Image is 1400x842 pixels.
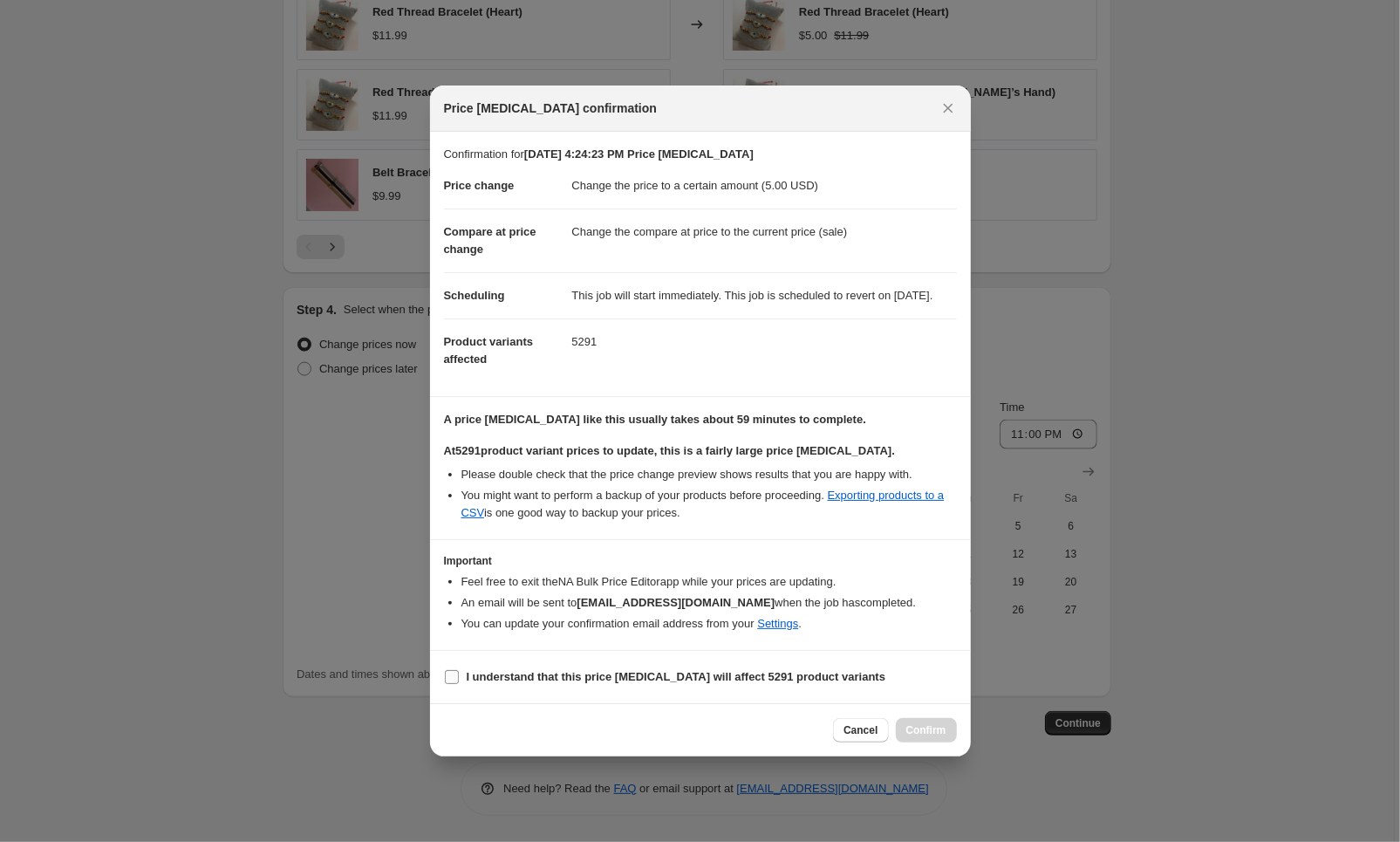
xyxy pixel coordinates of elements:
span: Compare at price change [444,225,536,256]
li: Feel free to exit the NA Bulk Price Editor app while your prices are updating. [461,573,957,591]
span: Cancel [843,723,878,737]
span: Scheduling [444,289,505,302]
span: Product variants affected [444,335,534,366]
a: Exporting products to a CSV [461,489,945,519]
button: Cancel [833,718,888,743]
b: [DATE] 4:24:23 PM Price [MEDICAL_DATA] [524,147,754,161]
b: I understand that this price [MEDICAL_DATA] will affect 5291 product variants [467,670,886,683]
dd: 5291 [572,318,957,365]
b: [EMAIL_ADDRESS][DOMAIN_NAME] [577,596,775,609]
li: Please double check that the price change preview shows results that you are happy with. [461,466,957,483]
span: Price [MEDICAL_DATA] confirmation [444,99,658,117]
span: Price change [444,179,515,192]
li: An email will be sent to when the job has completed . [461,594,957,612]
b: A price [MEDICAL_DATA] like this usually takes about 59 minutes to complete. [444,413,866,426]
button: Close [936,96,960,120]
li: You might want to perform a backup of your products before proceeding. is one good way to backup ... [461,487,957,522]
a: Settings [757,617,798,630]
dd: Change the compare at price to the current price (sale) [572,209,957,255]
p: Confirmation for [444,146,957,163]
dd: Change the price to a certain amount (5.00 USD) [572,163,957,209]
li: You can update your confirmation email address from your . [461,615,957,633]
dd: This job will start immediately. This job is scheduled to revert on [DATE]. [572,272,957,318]
h3: Important [444,554,957,568]
b: At 5291 product variant prices to update, this is a fairly large price [MEDICAL_DATA]. [444,444,895,457]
